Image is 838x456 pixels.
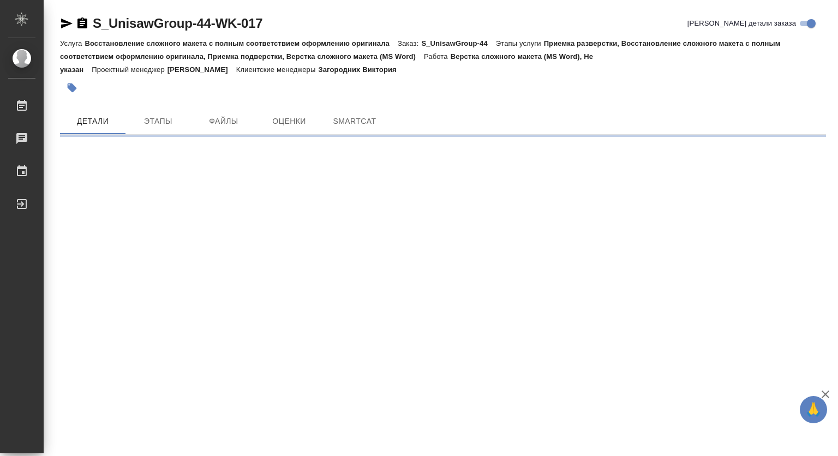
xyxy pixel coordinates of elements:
p: [PERSON_NAME] [167,65,236,74]
p: Услуга [60,39,85,47]
span: Оценки [263,115,315,128]
p: Проектный менеджер [92,65,167,74]
span: 🙏 [804,398,823,421]
p: Загородних Виктория [318,65,404,74]
p: S_UnisawGroup-44 [421,39,495,47]
button: Скопировать ссылку для ЯМессенджера [60,17,73,30]
p: Работа [424,52,451,61]
span: Файлы [197,115,250,128]
p: Восстановление сложного макета с полным соответствием оформлению оригинала [85,39,398,47]
p: Клиентские менеджеры [236,65,319,74]
span: Детали [67,115,119,128]
span: SmartCat [328,115,381,128]
p: Заказ: [398,39,421,47]
p: Этапы услуги [496,39,544,47]
span: [PERSON_NAME] детали заказа [687,18,796,29]
button: Скопировать ссылку [76,17,89,30]
span: Этапы [132,115,184,128]
a: S_UnisawGroup-44-WK-017 [93,16,262,31]
button: 🙏 [800,396,827,423]
button: Добавить тэг [60,76,84,100]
